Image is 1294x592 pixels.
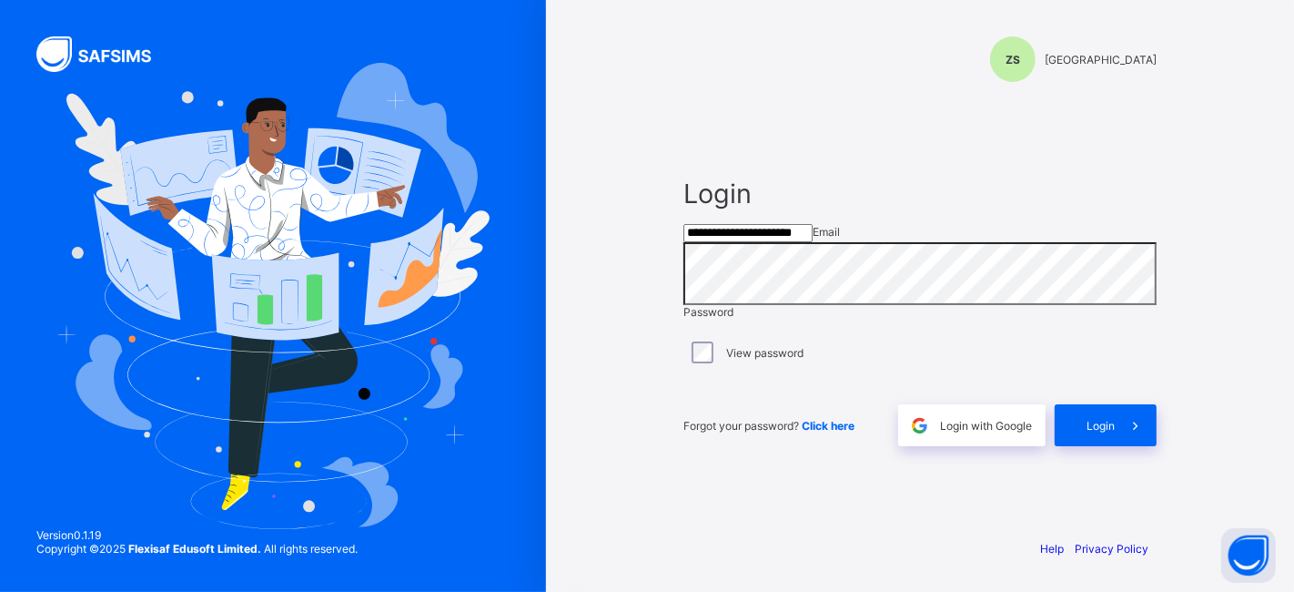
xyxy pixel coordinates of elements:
span: Email [813,225,840,239]
label: View password [726,346,804,360]
a: Click here [802,419,854,433]
span: Login [683,178,1157,209]
strong: Flexisaf Edusoft Limited. [128,542,261,556]
img: google.396cfc9801f0270233282035f929180a.svg [909,415,930,436]
span: [GEOGRAPHIC_DATA] [1045,53,1157,66]
span: Forgot your password? [683,419,854,433]
button: Open asap [1221,528,1276,583]
a: Privacy Policy [1075,542,1148,556]
img: SAFSIMS Logo [36,36,173,72]
img: Hero Image [56,63,490,529]
span: Password [683,305,733,319]
span: Login with Google [940,419,1032,433]
span: ZS [1006,53,1020,66]
a: Help [1040,542,1064,556]
span: Login [1087,419,1115,433]
span: Version 0.1.19 [36,528,358,542]
span: Copyright © 2025 All rights reserved. [36,542,358,556]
